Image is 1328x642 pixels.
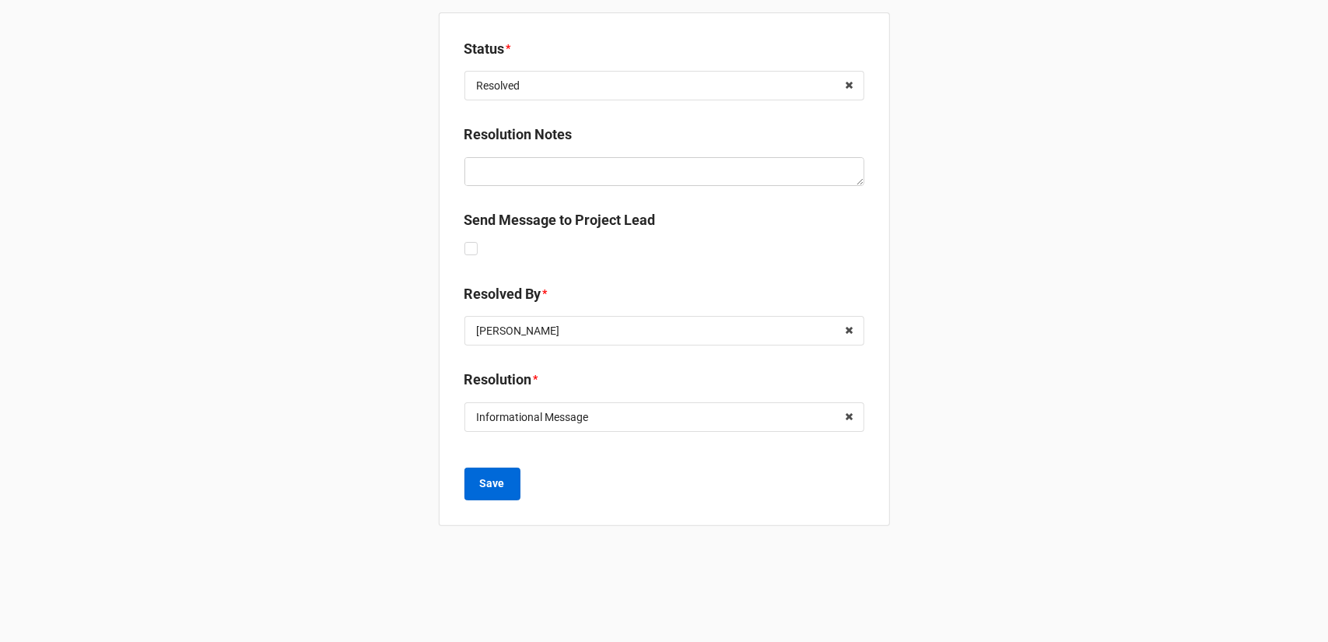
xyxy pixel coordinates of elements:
[464,38,505,60] label: Status
[464,283,541,305] label: Resolved By
[464,369,532,391] label: Resolution
[464,468,520,500] button: Save
[480,475,505,492] b: Save
[477,80,520,91] div: Resolved
[464,209,656,231] label: Send Message to Project Lead
[477,412,589,423] div: Informational Message
[477,325,560,336] div: [PERSON_NAME]
[464,124,573,146] label: Resolution Notes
